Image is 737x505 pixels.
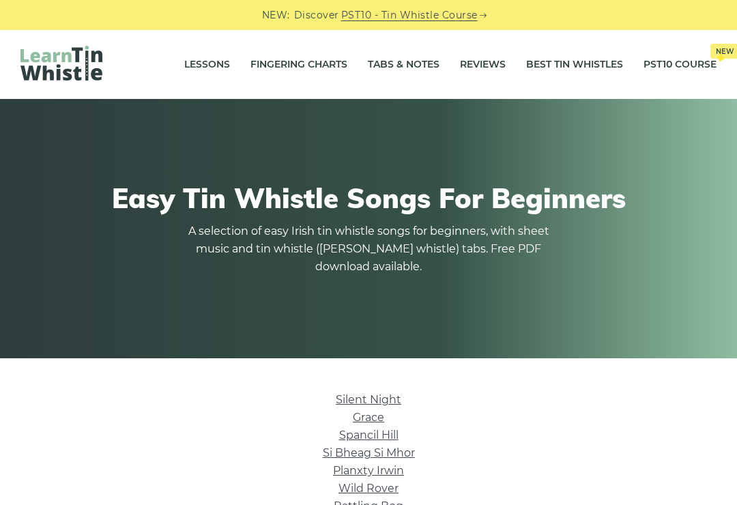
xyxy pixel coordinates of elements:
a: Wild Rover [338,482,399,495]
a: Si­ Bheag Si­ Mhor [323,446,415,459]
a: PST10 CourseNew [644,48,717,82]
a: Silent Night [336,393,401,406]
a: Lessons [184,48,230,82]
a: Planxty Irwin [333,464,404,477]
img: LearnTinWhistle.com [20,46,102,81]
a: Tabs & Notes [368,48,439,82]
a: Spancil Hill [339,429,399,442]
a: Grace [353,411,384,424]
h1: Easy Tin Whistle Songs For Beginners [27,182,710,214]
a: Fingering Charts [250,48,347,82]
a: Reviews [460,48,506,82]
p: A selection of easy Irish tin whistle songs for beginners, with sheet music and tin whistle ([PER... [184,222,553,276]
a: Best Tin Whistles [526,48,623,82]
